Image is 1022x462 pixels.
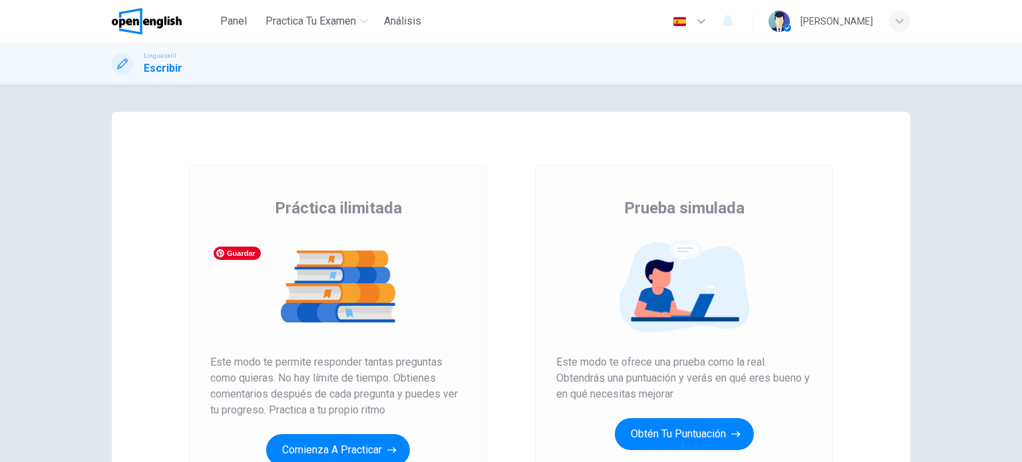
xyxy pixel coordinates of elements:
span: Practica tu examen [265,13,356,29]
button: Practica tu examen [260,9,373,33]
div: [PERSON_NAME] [800,13,873,29]
button: Obtén tu puntuación [615,418,754,450]
span: Panel [220,13,247,29]
span: Linguaskill [144,51,176,60]
span: Análisis [384,13,421,29]
a: OpenEnglish logo [112,8,212,35]
span: Práctica ilimitada [275,197,402,219]
span: Prueba simulada [624,197,745,219]
button: Panel [212,9,255,33]
span: Este modo te ofrece una prueba como la real. Obtendrás una puntuación y verás en qué eres bueno y... [556,354,812,402]
img: OpenEnglish logo [112,8,182,35]
span: Este modo te permite responder tantas preguntas como quieras. No hay límite de tiempo. Obtienes c... [210,354,466,418]
span: Guardar [214,247,261,260]
img: Profile picture [768,11,790,32]
button: Análisis [379,9,426,33]
img: es [671,17,688,27]
h1: Escribir [144,60,182,76]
